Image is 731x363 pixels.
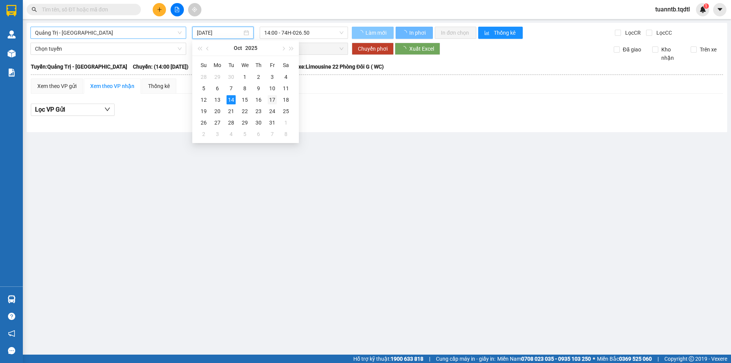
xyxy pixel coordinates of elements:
[211,83,224,94] td: 2025-10-06
[197,106,211,117] td: 2025-10-19
[279,128,293,140] td: 2025-11-08
[252,106,265,117] td: 2025-10-23
[240,107,249,116] div: 22
[188,3,201,16] button: aim
[227,95,236,104] div: 14
[396,27,433,39] button: In phơi
[240,95,249,104] div: 15
[521,356,591,362] strong: 0708 023 035 - 0935 103 250
[597,355,652,363] span: Miền Bắc
[265,106,279,117] td: 2025-10-24
[234,40,242,56] button: Oct
[279,106,293,117] td: 2025-10-25
[254,118,263,127] div: 30
[281,95,290,104] div: 18
[240,84,249,93] div: 8
[224,117,238,128] td: 2025-10-28
[199,118,208,127] div: 26
[497,355,591,363] span: Miền Nam
[268,118,277,127] div: 31
[224,71,238,83] td: 2025-09-30
[429,355,430,363] span: |
[268,107,277,116] div: 24
[8,313,15,320] span: question-circle
[211,106,224,117] td: 2025-10-20
[31,104,115,116] button: Lọc VP Gửi
[213,84,222,93] div: 6
[238,83,252,94] td: 2025-10-08
[104,106,110,112] span: down
[227,84,236,93] div: 7
[658,45,685,62] span: Kho nhận
[279,83,293,94] td: 2025-10-11
[238,106,252,117] td: 2025-10-22
[365,29,388,37] span: Làm mới
[213,95,222,104] div: 13
[265,83,279,94] td: 2025-10-10
[224,106,238,117] td: 2025-10-21
[148,82,170,90] div: Thống kê
[281,72,290,82] div: 4
[42,5,132,14] input: Tìm tên, số ĐT hoặc mã đơn
[238,117,252,128] td: 2025-10-29
[197,59,211,71] th: Su
[213,107,222,116] div: 20
[689,356,694,361] span: copyright
[252,117,265,128] td: 2025-10-30
[254,72,263,82] div: 2
[252,83,265,94] td: 2025-10-09
[252,59,265,71] th: Th
[197,29,242,37] input: 14/10/2025
[224,128,238,140] td: 2025-11-04
[391,356,423,362] strong: 1900 633 818
[619,356,652,362] strong: 0369 525 060
[245,40,257,56] button: 2025
[8,330,15,337] span: notification
[252,128,265,140] td: 2025-11-06
[197,128,211,140] td: 2025-11-02
[704,3,709,9] sup: 1
[254,95,263,104] div: 16
[268,72,277,82] div: 3
[211,94,224,106] td: 2025-10-13
[8,69,16,77] img: solution-icon
[199,107,208,116] div: 19
[649,5,696,14] span: tuanntb.tqdtl
[157,7,162,12] span: plus
[358,30,364,35] span: loading
[197,117,211,128] td: 2025-10-26
[352,43,394,55] button: Chuyển phơi
[252,94,265,106] td: 2025-10-16
[227,130,236,139] div: 4
[171,3,184,16] button: file-add
[8,295,16,303] img: warehouse-icon
[436,355,495,363] span: Cung cấp máy in - giấy in:
[32,7,37,12] span: search
[281,107,290,116] div: 25
[133,62,188,71] span: Chuyến: (14:00 [DATE])
[240,72,249,82] div: 1
[240,118,249,127] div: 29
[197,71,211,83] td: 2025-09-28
[238,128,252,140] td: 2025-11-05
[281,84,290,93] div: 11
[279,59,293,71] th: Sa
[213,118,222,127] div: 27
[224,59,238,71] th: Tu
[37,82,77,90] div: Xem theo VP gửi
[395,43,440,55] button: Xuất Excel
[264,27,343,38] span: 14:00 - 74H-026.50
[211,117,224,128] td: 2025-10-27
[211,128,224,140] td: 2025-11-03
[211,59,224,71] th: Mo
[211,71,224,83] td: 2025-09-29
[227,72,236,82] div: 30
[213,130,222,139] div: 3
[287,62,384,71] span: Loại xe: Limousine 22 Phòng Đôi G ( WC)
[35,27,182,38] span: Quảng Trị - Đà Lạt
[279,94,293,106] td: 2025-10-18
[653,29,673,37] span: Lọc CC
[254,130,263,139] div: 6
[268,84,277,93] div: 10
[254,84,263,93] div: 9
